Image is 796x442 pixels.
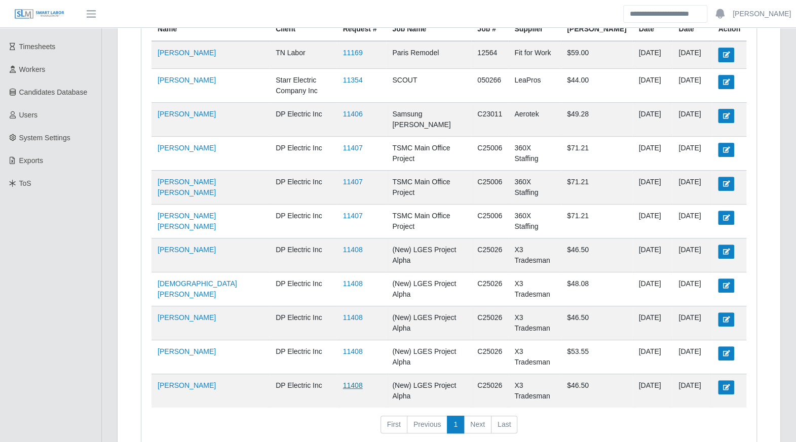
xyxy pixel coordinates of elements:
input: Search [623,5,707,23]
td: [DATE] [632,204,672,238]
td: [DATE] [632,41,672,68]
a: [PERSON_NAME] [158,49,216,57]
td: 360X Staffing [508,204,561,238]
td: (New) LGES Project Alpha [386,306,471,340]
td: $59.00 [561,41,632,68]
a: 11169 [343,49,363,57]
td: Samsung [PERSON_NAME] [386,102,471,136]
td: $44.00 [561,68,632,102]
td: 360X Staffing [508,136,561,170]
td: [DATE] [632,340,672,374]
td: [DATE] [672,238,712,272]
td: [DATE] [672,204,712,238]
td: DP Electric Inc [270,238,337,272]
a: 1 [447,416,464,434]
td: [DATE] [672,68,712,102]
a: 11354 [343,76,363,84]
td: (New) LGES Project Alpha [386,340,471,374]
td: TSMC Main Office Project [386,170,471,204]
a: 11407 [343,144,363,152]
td: [DATE] [632,170,672,204]
span: Timesheets [19,43,56,51]
td: $46.50 [561,306,632,340]
td: Starr Electric Company Inc [270,68,337,102]
a: [PERSON_NAME] [158,110,216,118]
a: 11408 [343,313,363,322]
td: [DATE] [632,306,672,340]
td: [DATE] [672,306,712,340]
td: DP Electric Inc [270,374,337,408]
td: Paris Remodel [386,41,471,68]
span: Candidates Database [19,88,88,96]
span: ToS [19,179,31,187]
td: [DATE] [672,272,712,306]
td: 12564 [471,41,508,68]
td: $53.55 [561,340,632,374]
td: [DATE] [672,170,712,204]
td: (New) LGES Project Alpha [386,238,471,272]
td: (New) LGES Project Alpha [386,374,471,408]
td: $71.21 [561,170,632,204]
a: [PERSON_NAME] [733,9,791,19]
a: 11407 [343,212,363,220]
a: 11408 [343,279,363,288]
span: Exports [19,156,43,165]
td: [DATE] [632,102,672,136]
td: DP Electric Inc [270,340,337,374]
td: $49.28 [561,102,632,136]
a: [PERSON_NAME] [158,144,216,152]
td: DP Electric Inc [270,272,337,306]
td: DP Electric Inc [270,306,337,340]
td: DP Electric Inc [270,204,337,238]
td: C25006 [471,170,508,204]
td: X3 Tradesman [508,374,561,408]
td: C25026 [471,272,508,306]
td: [DATE] [672,41,712,68]
td: X3 Tradesman [508,238,561,272]
td: C25026 [471,306,508,340]
a: 11408 [343,246,363,254]
td: X3 Tradesman [508,340,561,374]
td: DP Electric Inc [270,136,337,170]
img: SLM Logo [14,9,65,20]
td: TN Labor [270,41,337,68]
a: 11408 [343,347,363,355]
td: $46.50 [561,374,632,408]
td: Aerotek [508,102,561,136]
td: DP Electric Inc [270,170,337,204]
td: [DATE] [672,102,712,136]
a: [PERSON_NAME] [158,313,216,322]
a: [PERSON_NAME] [158,246,216,254]
a: 11406 [343,110,363,118]
td: TSMC Main Office Project [386,136,471,170]
td: [DATE] [672,374,712,408]
td: C25026 [471,340,508,374]
nav: pagination [151,416,746,442]
td: [DATE] [672,136,712,170]
td: [DATE] [632,272,672,306]
a: 11407 [343,178,363,186]
td: C25006 [471,204,508,238]
td: [DATE] [632,68,672,102]
a: [DEMOGRAPHIC_DATA][PERSON_NAME] [158,279,237,298]
a: [PERSON_NAME] [PERSON_NAME] [158,178,216,196]
span: Workers [19,65,46,73]
span: System Settings [19,134,70,142]
td: DP Electric Inc [270,102,337,136]
td: C25026 [471,374,508,408]
td: X3 Tradesman [508,272,561,306]
td: C25026 [471,238,508,272]
a: [PERSON_NAME] [158,347,216,355]
a: 11408 [343,381,363,389]
span: Users [19,111,38,119]
td: $46.50 [561,238,632,272]
td: Fit for Work [508,41,561,68]
td: LeaPros [508,68,561,102]
td: [DATE] [672,340,712,374]
td: SCOUT [386,68,471,102]
a: [PERSON_NAME] [PERSON_NAME] [158,212,216,230]
td: $71.21 [561,136,632,170]
td: C25006 [471,136,508,170]
td: C23011 [471,102,508,136]
a: [PERSON_NAME] [158,381,216,389]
